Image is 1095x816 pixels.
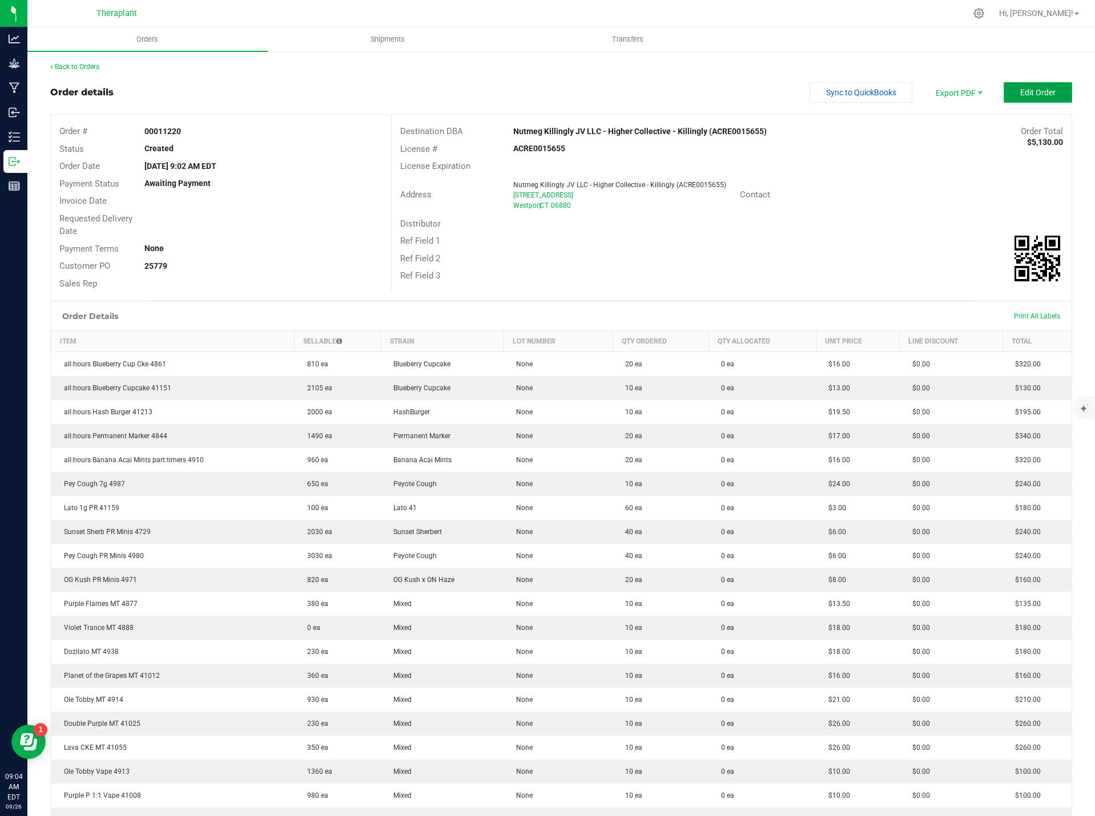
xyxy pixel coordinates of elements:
span: Orders [121,34,174,45]
inline-svg: Reports [9,180,20,192]
span: 820 ea [301,576,328,584]
span: Ref Field 1 [400,236,440,246]
span: Order # [59,126,87,136]
span: 0 ea [715,791,734,799]
span: 10 ea [619,384,642,392]
span: 10 ea [619,648,642,656]
span: Status [59,144,84,154]
span: CT [540,201,549,209]
span: None [510,791,533,799]
span: $0.00 [907,504,930,512]
span: $0.00 [907,528,930,536]
span: $260.00 [1009,744,1041,752]
strong: Awaiting Payment [144,179,211,188]
span: 0 ea [715,648,734,656]
inline-svg: Manufacturing [9,82,20,94]
span: $160.00 [1009,672,1041,680]
th: Strain [381,331,504,352]
span: Edit Order [1020,88,1056,97]
p: 09/26 [5,802,22,811]
span: all:hours Banana Acai Mints part:timers 4910 [58,456,204,464]
span: Payment Status [59,179,119,189]
span: 0 ea [715,456,734,464]
span: None [510,552,533,560]
span: Ref Field 2 [400,253,440,264]
span: Contact [740,189,770,200]
span: 0 ea [715,408,734,416]
span: $240.00 [1009,480,1041,488]
span: 0 ea [715,480,734,488]
span: 230 ea [301,648,328,656]
span: None [510,624,533,632]
span: Pey Cough 7g 4987 [58,480,125,488]
span: 1360 ea [301,767,332,775]
th: Line Discount [900,331,1003,352]
span: 650 ea [301,480,328,488]
span: 10 ea [619,744,642,752]
span: Order Date [59,161,100,171]
span: $0.00 [907,576,930,584]
span: Mixed [388,720,412,728]
span: Hi, [PERSON_NAME]! [999,9,1073,18]
span: $8.00 [823,576,846,584]
span: Dozilato MT 4938 [58,648,119,656]
span: [STREET_ADDRESS] [513,191,573,199]
li: Export PDF [924,82,992,103]
span: $6.00 [823,528,846,536]
span: Requested Delivery Date [59,213,132,237]
span: 0 ea [715,696,734,704]
span: 10 ea [619,408,642,416]
span: 0 ea [715,360,734,368]
span: Purple P 1:1 Vape 41008 [58,791,141,799]
span: 360 ea [301,672,328,680]
span: $0.00 [907,648,930,656]
span: 40 ea [619,552,642,560]
span: $0.00 [907,672,930,680]
strong: $5,130.00 [1027,138,1063,147]
span: Address [400,189,432,200]
span: None [510,767,533,775]
span: 10 ea [619,720,642,728]
span: None [510,384,533,392]
span: None [510,672,533,680]
span: Purple Flames MT 4877 [58,600,138,608]
span: License Expiration [400,161,470,171]
span: $18.00 [823,624,850,632]
span: $0.00 [907,432,930,440]
span: Lato 1g PR 41159 [58,504,119,512]
span: Sales Rep [59,278,97,289]
span: Sunset Sherb PR Minis 4729 [58,528,151,536]
strong: 25779 [144,261,167,270]
span: Nutmeg Killingly JV LLC - Higher Collective - Killingly (ACRE0015655) [513,181,726,189]
span: Blueberry Cupcake [388,360,450,368]
span: Mixed [388,624,412,632]
img: Scan me! [1015,236,1060,281]
strong: [DATE] 9:02 AM EDT [144,161,216,171]
span: $10.00 [823,791,850,799]
span: 0 ea [715,504,734,512]
span: 60 ea [619,504,642,512]
span: $19.50 [823,408,850,416]
span: 930 ea [301,696,328,704]
span: 0 ea [715,767,734,775]
span: Lato 41 [388,504,417,512]
strong: Created [144,144,174,153]
span: , [539,201,540,209]
span: OG Kush x ON Haze [388,576,454,584]
span: $0.00 [907,624,930,632]
span: Lava CKE MT 41055 [58,744,127,752]
span: Destination DBA [400,126,463,136]
span: 20 ea [619,432,642,440]
th: Unit Price [816,331,900,352]
span: Sync to QuickBooks [826,88,896,97]
span: 40 ea [619,528,642,536]
span: 3030 ea [301,552,332,560]
a: Shipments [268,27,508,51]
th: Sellable [295,331,381,352]
span: 2030 ea [301,528,332,536]
span: Sunset Sherbert [388,528,442,536]
span: Mixed [388,696,412,704]
span: $0.00 [907,384,930,392]
span: 2000 ea [301,408,332,416]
